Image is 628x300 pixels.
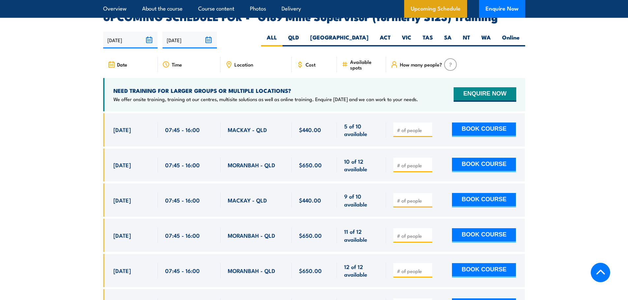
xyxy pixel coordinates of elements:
[306,62,315,67] span: Cost
[117,62,127,67] span: Date
[283,34,305,46] label: QLD
[496,34,525,46] label: Online
[163,32,217,48] input: To date
[397,127,430,133] input: # of people
[165,161,200,169] span: 07:45 - 16:00
[374,34,396,46] label: ACT
[113,196,131,204] span: [DATE]
[344,122,379,138] span: 5 of 10 available
[113,232,131,239] span: [DATE]
[165,126,200,133] span: 07:45 - 16:00
[299,232,322,239] span: $650.00
[344,157,379,173] span: 10 of 12 available
[261,34,283,46] label: ALL
[454,87,516,102] button: ENQUIRE NOW
[452,158,516,172] button: BOOK COURSE
[228,161,275,169] span: MORANBAH - QLD
[299,196,321,204] span: $440.00
[299,267,322,274] span: $650.00
[417,34,438,46] label: TAS
[113,87,418,94] h4: NEED TRAINING FOR LARGER GROUPS OR MULTIPLE LOCATIONS?
[305,34,374,46] label: [GEOGRAPHIC_DATA]
[452,193,516,207] button: BOOK COURSE
[452,123,516,137] button: BOOK COURSE
[344,263,379,278] span: 12 of 12 available
[165,267,200,274] span: 07:45 - 16:00
[476,34,496,46] label: WA
[397,268,430,274] input: # of people
[452,228,516,243] button: BOOK COURSE
[344,192,379,208] span: 9 of 10 available
[400,62,442,67] span: How many people?
[113,161,131,169] span: [DATE]
[113,126,131,133] span: [DATE]
[228,126,267,133] span: MACKAY - QLD
[228,196,267,204] span: MACKAY - QLD
[438,34,457,46] label: SA
[350,59,381,70] span: Available spots
[452,263,516,278] button: BOOK COURSE
[397,197,430,204] input: # of people
[172,62,182,67] span: Time
[299,161,322,169] span: $650.00
[113,96,418,102] p: We offer onsite training, training at our centres, multisite solutions as well as online training...
[103,12,525,21] h2: UPCOMING SCHEDULE FOR - "G189 Mine Supervisor (formerly S123) Training"
[165,196,200,204] span: 07:45 - 16:00
[397,232,430,239] input: # of people
[396,34,417,46] label: VIC
[397,162,430,169] input: # of people
[228,267,275,274] span: MORANBAH - QLD
[234,62,253,67] span: Location
[228,232,275,239] span: MORANBAH - QLD
[103,32,158,48] input: From date
[165,232,200,239] span: 07:45 - 16:00
[344,228,379,243] span: 11 of 12 available
[113,267,131,274] span: [DATE]
[457,34,476,46] label: NT
[299,126,321,133] span: $440.00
